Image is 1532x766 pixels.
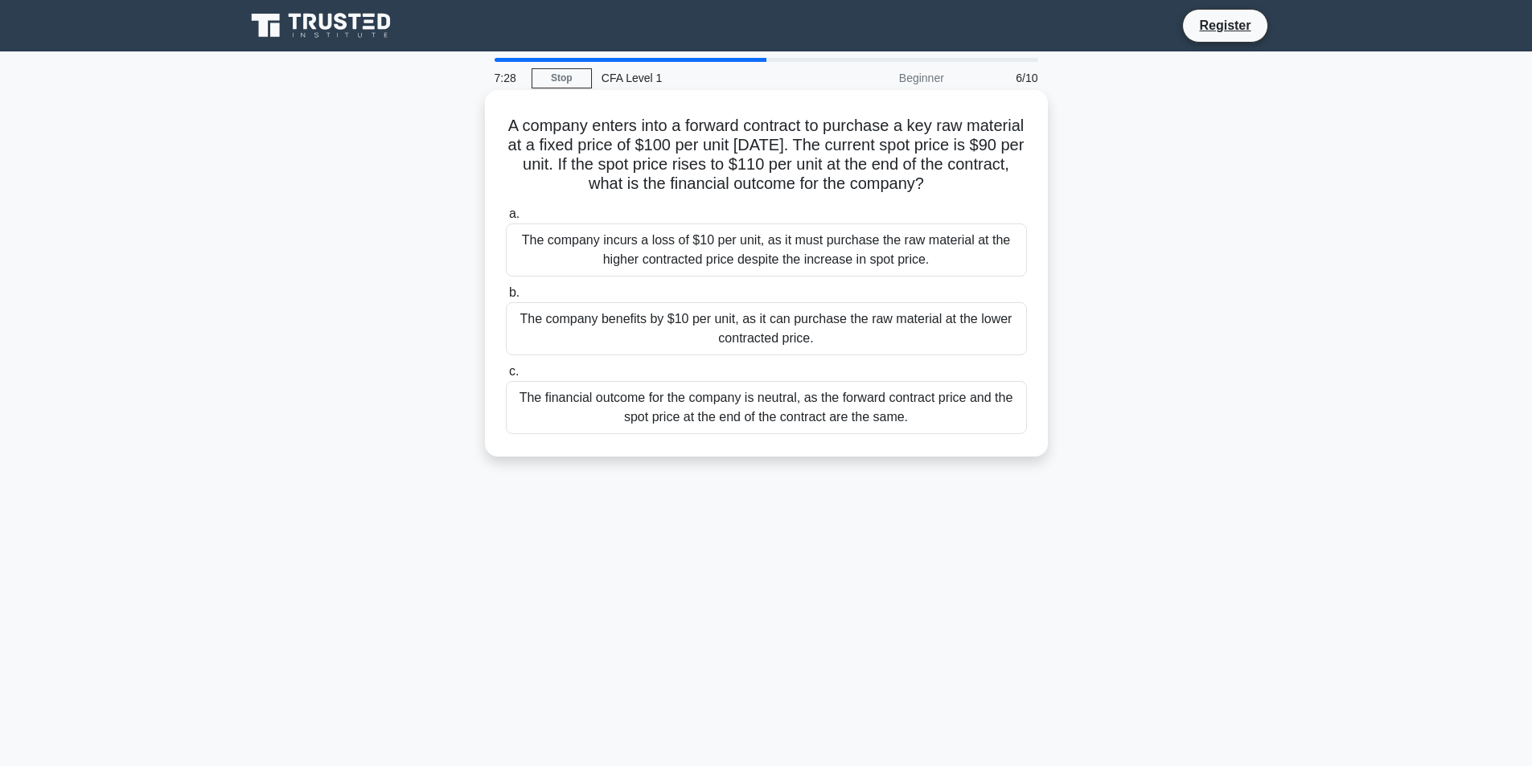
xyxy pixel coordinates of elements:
[509,207,520,220] span: a.
[506,223,1027,276] div: The company incurs a loss of $10 per unit, as it must purchase the raw material at the higher con...
[592,62,813,94] div: CFA Level 1
[813,62,954,94] div: Beginner
[1189,15,1260,35] a: Register
[954,62,1048,94] div: 6/10
[506,302,1027,355] div: The company benefits by $10 per unit, as it can purchase the raw material at the lower contracted...
[509,364,519,378] span: c.
[532,68,592,88] a: Stop
[506,381,1027,434] div: The financial outcome for the company is neutral, as the forward contract price and the spot pric...
[509,285,520,299] span: b.
[504,116,1029,195] h5: A company enters into a forward contract to purchase a key raw material at a fixed price of $100 ...
[485,62,532,94] div: 7:28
